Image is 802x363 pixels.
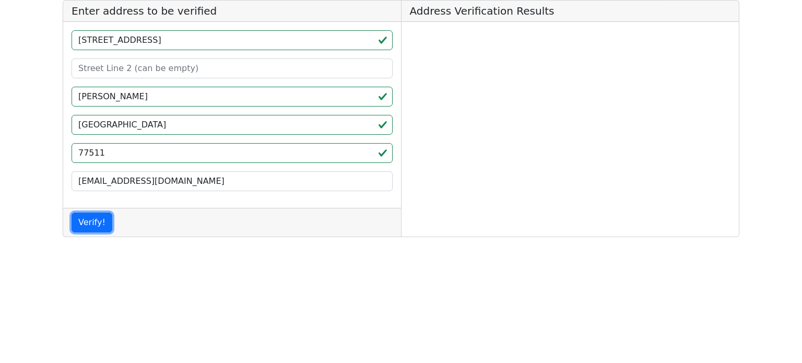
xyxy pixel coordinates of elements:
button: Verify! [72,213,112,232]
input: Your Email [72,171,393,191]
input: Street Line 1 [72,30,393,50]
input: 2-Letter State [72,115,393,135]
input: ZIP code 5 or 5+4 [72,143,393,163]
input: City [72,87,393,107]
input: Street Line 2 (can be empty) [72,58,393,78]
h5: Address Verification Results [402,1,739,22]
h5: Enter address to be verified [63,1,401,22]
